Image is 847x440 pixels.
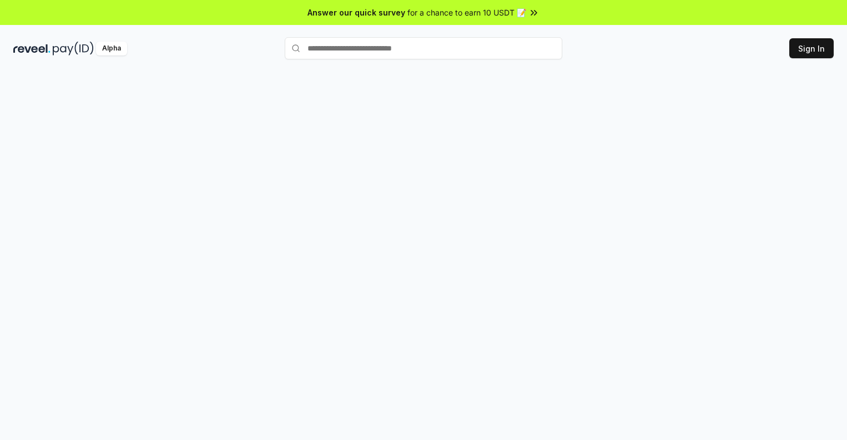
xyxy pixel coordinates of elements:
[307,7,405,18] span: Answer our quick survey
[407,7,526,18] span: for a chance to earn 10 USDT 📝
[13,42,51,55] img: reveel_dark
[789,38,834,58] button: Sign In
[53,42,94,55] img: pay_id
[96,42,127,55] div: Alpha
